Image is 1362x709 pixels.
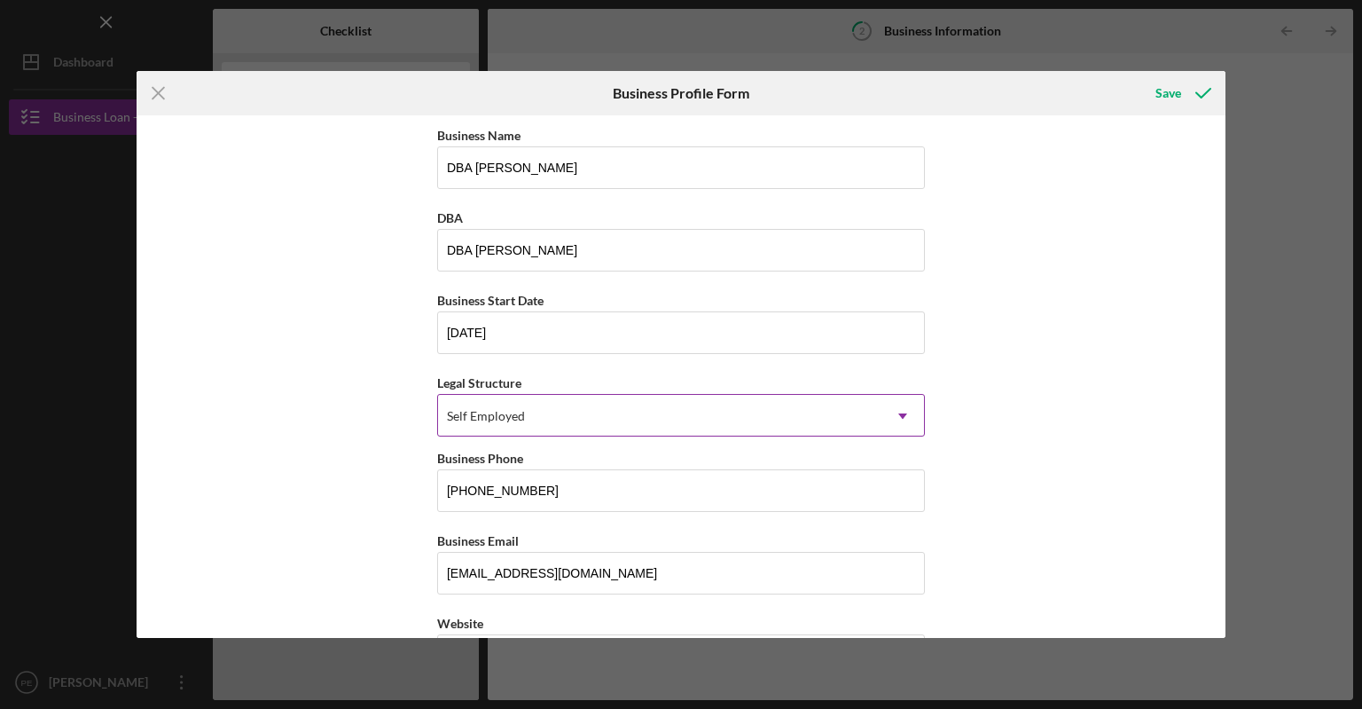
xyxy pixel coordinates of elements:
label: Business Phone [437,451,523,466]
div: Save [1155,75,1181,111]
label: Business Start Date [437,293,544,308]
label: Website [437,616,483,631]
label: DBA [437,210,463,225]
label: Business Name [437,128,521,143]
h6: Business Profile Form [613,85,749,101]
button: Save [1138,75,1225,111]
label: Business Email [437,533,519,548]
div: Self Employed [447,409,525,423]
